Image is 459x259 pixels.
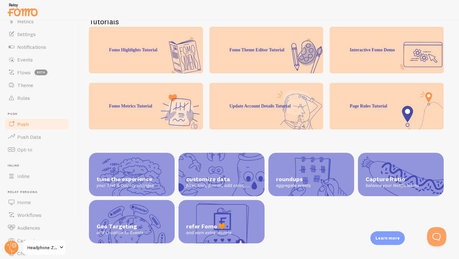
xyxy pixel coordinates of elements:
span: Relay Persona [8,190,69,194]
a: Theme [4,79,69,92]
a: Push Data [4,130,69,143]
span: Headphone Zone [27,244,58,251]
a: Campaigns [4,234,69,247]
span: Settings [17,31,36,37]
span: Home [17,199,31,205]
a: Notifications [4,41,69,53]
span: tune the experience [97,176,167,183]
div: Page Rules Tutorial [330,83,444,129]
span: Inline [8,164,69,168]
div: Fomo Metrics Tutorial [89,83,203,129]
a: Flows beta [4,66,69,79]
span: Metrics [17,18,34,25]
span: balance your Notifications [366,183,436,189]
span: Theme [17,82,33,88]
span: beta [34,70,47,75]
a: Inline [4,170,69,182]
span: Push Data [17,134,41,140]
span: your Text & Display changes [97,183,167,189]
span: customize data [186,176,257,183]
span: Capture Ratio [366,176,436,183]
a: Home [4,196,69,209]
a: Push [4,118,69,130]
div: Update Account Details Tutorial [209,83,324,129]
span: add Location to Events [97,230,167,236]
span: aggregate events [276,183,346,189]
span: Events [17,56,33,63]
iframe: Help Scout Beacon - Open [427,227,446,246]
div: Learn more [370,231,405,245]
a: Events [4,53,69,66]
a: Rules [4,92,69,104]
span: Notifications [17,44,46,50]
a: Headphone Zone [23,240,66,255]
span: Campaigns [17,237,43,244]
a: Settings [4,28,69,41]
h2: Tutorials [89,17,444,26]
span: and earn extra income [186,230,257,236]
div: Interactive Fomo Demo [330,27,444,73]
span: Push [17,121,29,127]
span: Geo Targeting [97,223,167,230]
div: Fomo Theme Editor Tutorial [209,27,324,73]
span: Opt-In [17,146,32,153]
span: Flows [17,69,31,76]
span: filter, trim, format, add color, ... [186,183,257,189]
span: refer Fomo 🧡 [186,223,257,230]
span: Push [8,112,69,116]
a: Workflows [4,209,69,221]
a: Opt-In [4,143,69,156]
p: Learn more [375,235,400,241]
img: fomo-relay-logo-orange.svg [7,2,39,18]
span: Rules [17,95,30,101]
a: Metrics [4,15,69,28]
span: Audiences [17,225,40,231]
div: Fomo Highlights Tutorial [89,27,203,73]
span: Inline [17,173,30,179]
span: Workflows [17,212,41,218]
a: Audiences [4,221,69,234]
span: roundups [276,176,346,183]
